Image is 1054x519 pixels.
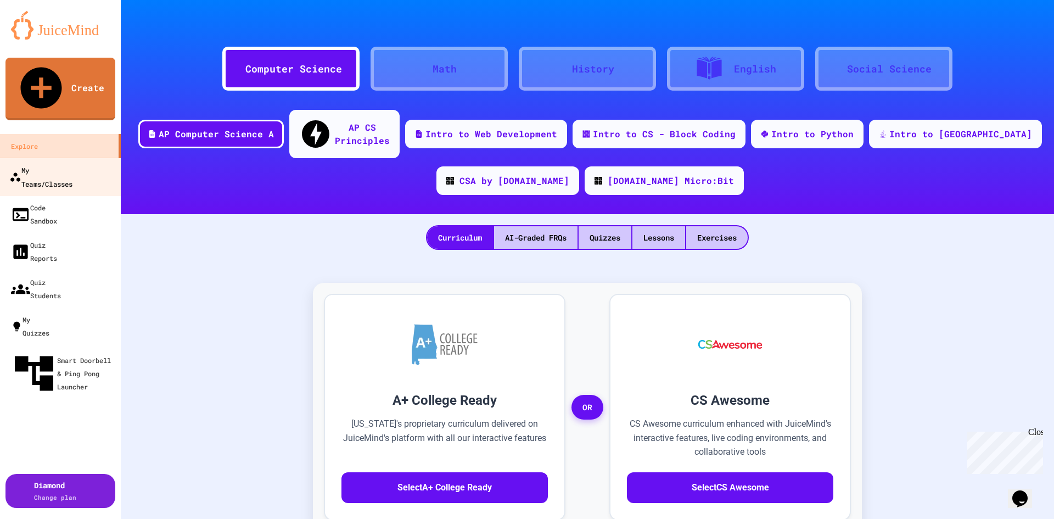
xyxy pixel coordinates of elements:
[459,174,569,187] div: CSA by [DOMAIN_NAME]
[11,238,57,265] div: Quiz Reports
[11,201,57,227] div: Code Sandbox
[1008,475,1043,508] iframe: chat widget
[608,174,734,187] div: [DOMAIN_NAME] Micro:Bit
[34,493,76,501] span: Change plan
[595,177,602,185] img: CODE_logo_RGB.png
[245,62,342,76] div: Computer Science
[572,62,614,76] div: History
[9,163,72,190] div: My Teams/Classes
[11,313,49,339] div: My Quizzes
[446,177,454,185] img: CODE_logo_RGB.png
[335,121,390,147] div: AP CS Principles
[159,127,274,141] div: AP Computer Science A
[686,226,748,249] div: Exercises
[494,226,578,249] div: AI-Graded FRQs
[963,427,1043,474] iframe: chat widget
[341,417,548,459] p: [US_STATE]'s proprietary curriculum delivered on JuiceMind's platform with all our interactive fe...
[571,395,603,420] span: OR
[11,11,110,40] img: logo-orange.svg
[425,127,557,141] div: Intro to Web Development
[627,390,833,410] h3: CS Awesome
[579,226,631,249] div: Quizzes
[687,311,773,377] img: CS Awesome
[889,127,1032,141] div: Intro to [GEOGRAPHIC_DATA]
[11,350,116,397] div: Smart Doorbell & Ping Pong Launcher
[11,139,38,153] div: Explore
[11,276,61,302] div: Quiz Students
[5,474,115,508] button: DiamondChange plan
[34,479,76,503] div: Diamond
[627,417,833,459] p: CS Awesome curriculum enhanced with JuiceMind's interactive features, live coding environments, a...
[412,324,478,365] img: A+ College Ready
[5,58,115,120] a: Create
[427,226,493,249] div: Curriculum
[593,127,736,141] div: Intro to CS - Block Coding
[4,4,76,70] div: Chat with us now!Close
[341,390,548,410] h3: A+ College Ready
[341,472,548,503] button: SelectA+ College Ready
[627,472,833,503] button: SelectCS Awesome
[433,62,457,76] div: Math
[734,62,776,76] div: English
[771,127,854,141] div: Intro to Python
[847,62,932,76] div: Social Science
[632,226,685,249] div: Lessons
